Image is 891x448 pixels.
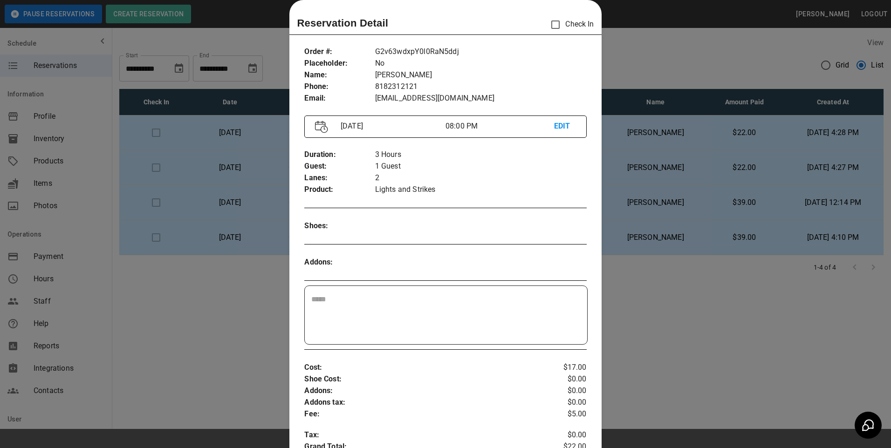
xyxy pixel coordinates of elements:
p: Lights and Strikes [375,184,587,196]
p: Lanes : [304,172,375,184]
p: 8182312121 [375,81,587,93]
p: 08:00 PM [445,121,554,132]
p: EDIT [554,121,576,132]
p: Shoes : [304,220,375,232]
p: Tax : [304,429,539,441]
p: Addons tax : [304,397,539,408]
p: Name : [304,69,375,81]
p: Addons : [304,385,539,397]
p: Reservation Detail [297,15,388,31]
p: Product : [304,184,375,196]
p: Check In [546,15,594,34]
img: Vector [315,121,328,133]
p: Order # : [304,46,375,58]
p: G2v63wdxpY0l0RaN5ddj [375,46,587,58]
p: $17.00 [540,362,587,373]
p: 3 Hours [375,149,587,161]
p: $0.00 [540,397,587,408]
p: $0.00 [540,385,587,397]
p: Phone : [304,81,375,93]
p: Duration : [304,149,375,161]
p: No [375,58,587,69]
p: $0.00 [540,373,587,385]
p: Addons : [304,257,375,268]
p: [PERSON_NAME] [375,69,587,81]
p: Placeholder : [304,58,375,69]
p: Cost : [304,362,539,373]
p: Guest : [304,161,375,172]
p: Fee : [304,408,539,420]
p: $0.00 [540,429,587,441]
p: [EMAIL_ADDRESS][DOMAIN_NAME] [375,93,587,104]
p: 1 Guest [375,161,587,172]
p: Email : [304,93,375,104]
p: 2 [375,172,587,184]
p: [DATE] [337,121,445,132]
p: Shoe Cost : [304,373,539,385]
p: $5.00 [540,408,587,420]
